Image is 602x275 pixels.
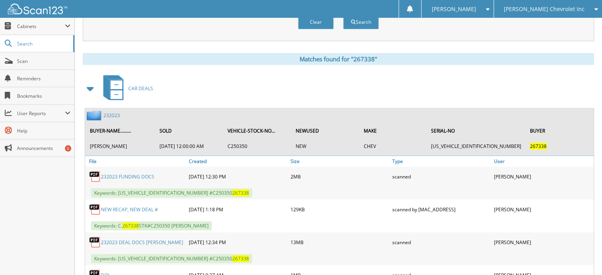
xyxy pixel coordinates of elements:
[91,188,252,197] span: Keywords: [US_VEHICLE_IDENTIFICATION_NUMBER] #C250350
[187,234,289,250] div: [DATE] 12:34 PM
[85,156,187,167] a: File
[504,7,585,11] span: [PERSON_NAME] Chevrolet Inc
[122,222,139,229] span: 267338
[83,53,594,65] div: Matches found for "267338"
[390,169,492,184] div: scanned
[289,169,390,184] div: 2MB
[232,255,249,262] span: 267338
[289,156,390,167] a: Size
[17,93,70,99] span: Bookmarks
[224,123,291,139] th: VEHICLE-STOCK-NO...
[187,156,289,167] a: Created
[224,140,291,153] td: C250350
[427,123,525,139] th: SERIAL-NO
[187,169,289,184] div: [DATE] 12:30 PM
[103,112,120,119] a: 232023
[17,23,65,30] span: Cabinets
[91,254,252,263] span: Keywords: [US_VEHICLE_IDENTIFICATION_NUMBER] #C250350
[99,73,153,104] a: CAR DEALS
[187,201,289,217] div: [DATE] 1:18 PM
[360,140,426,153] td: CHEV
[232,190,249,196] span: 267338
[431,7,476,11] span: [PERSON_NAME]
[292,140,359,153] td: NEW
[101,239,183,246] a: 232023 DEAL DOCS [PERSON_NAME]
[390,201,492,217] div: scanned by [MAC_ADDRESS]
[101,173,154,180] a: 232023 FUNDING DOCS
[87,110,103,120] img: folder2.png
[298,15,334,29] button: Clear
[360,123,426,139] th: MAKE
[530,143,547,150] span: 267338
[343,15,379,29] button: Search
[86,140,155,153] td: [PERSON_NAME]
[289,234,390,250] div: 13MB
[526,123,593,139] th: BUYER
[492,201,594,217] div: [PERSON_NAME]
[17,110,65,117] span: User Reports
[156,123,222,139] th: SOLD
[101,206,158,213] a: NEW RECAP, NEW DEAL #
[492,169,594,184] div: [PERSON_NAME]
[390,234,492,250] div: scanned
[17,40,69,47] span: Search
[65,145,71,152] div: 5
[492,234,594,250] div: [PERSON_NAME]
[17,145,70,152] span: Announcements
[89,203,101,215] img: PDF.png
[17,75,70,82] span: Reminders
[289,201,390,217] div: 129KB
[492,156,594,167] a: User
[89,236,101,248] img: PDF.png
[91,221,212,230] span: Keywords: C. STK#C250350 [PERSON_NAME]
[8,4,67,14] img: scan123-logo-white.svg
[156,140,222,153] td: [DATE] 12:00:00 AM
[17,127,70,134] span: Help
[562,237,602,275] iframe: Chat Widget
[86,123,155,139] th: BUYER-NAME.........
[427,140,525,153] td: [US_VEHICLE_IDENTIFICATION_NUMBER]
[292,123,359,139] th: NEWUSED
[390,156,492,167] a: Type
[128,85,153,92] span: CAR DEALS
[89,171,101,182] img: PDF.png
[17,58,70,64] span: Scan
